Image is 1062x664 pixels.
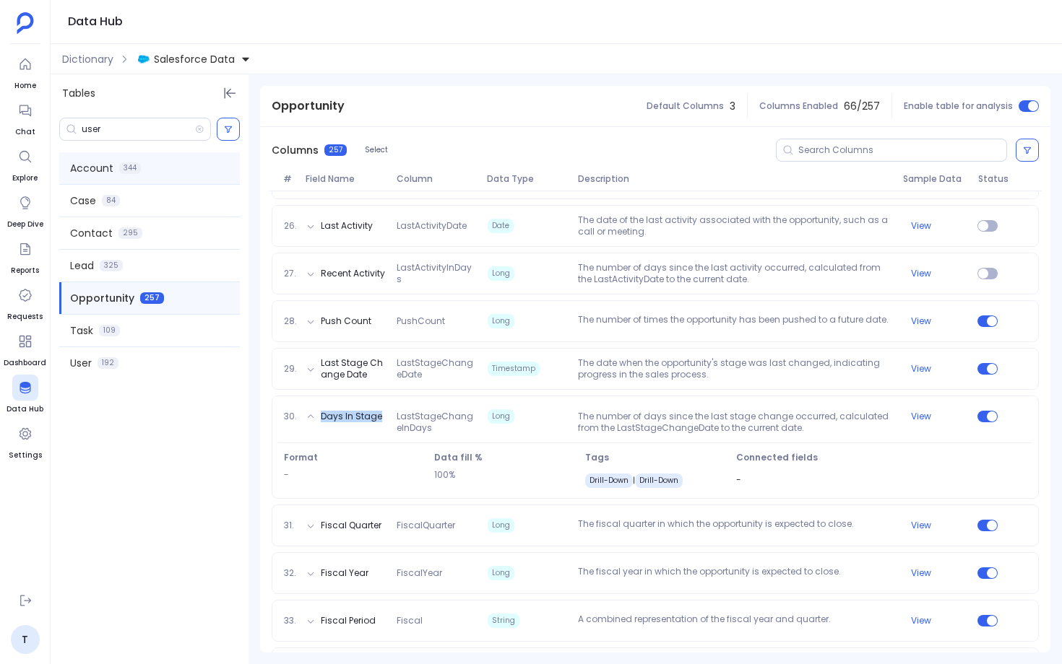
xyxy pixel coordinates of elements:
[272,143,319,157] span: Columns
[12,97,38,138] a: Chat
[70,193,96,208] span: Case
[844,99,880,113] span: 66 / 257
[321,411,382,422] button: Days In Stage
[572,314,897,328] p: The number of times the opportunity has been pushed to a future date.
[70,356,92,370] span: User
[99,325,120,336] span: 109
[82,123,195,135] input: Search Tables/Columns
[488,219,514,233] span: Date
[391,567,481,579] span: FiscalYear
[7,219,43,230] span: Deep Dive
[324,144,347,156] span: 257
[12,144,38,184] a: Explore
[7,375,43,415] a: Data Hub
[572,214,897,237] p: The date of the last activity associated with the opportunity, such as a call or meeting.
[897,173,973,185] span: Sample Data
[911,615,931,626] button: View
[4,328,46,369] a: Dashboard
[391,615,481,626] span: Fiscal
[70,323,93,338] span: Task
[736,473,741,486] span: -
[135,48,254,71] button: Salesforce Data
[9,450,42,461] span: Settings
[7,282,43,323] a: Requests
[98,357,118,369] span: 192
[277,173,300,185] span: #
[488,566,514,580] span: Long
[9,421,42,461] a: Settings
[911,520,931,531] button: View
[100,260,123,271] span: 325
[278,520,301,531] span: 31.
[62,52,113,66] span: Dictionary
[391,411,481,434] span: LastStageChangeInDays
[911,363,931,375] button: View
[272,97,345,115] span: Opportunity
[572,566,897,580] p: The fiscal year in which the opportunity is expected to close.
[391,357,481,380] span: LastStageChangeDate
[488,518,514,533] span: Long
[321,615,376,626] button: Fiscal Period
[17,12,34,34] img: petavue logo
[391,262,481,285] span: LastActivityInDays
[391,315,481,327] span: PushCount
[911,220,931,232] button: View
[572,357,897,380] p: The date when the opportunity's stage was last changed, indicating progress in the sales process.
[140,292,164,304] span: 257
[321,357,385,380] button: Last Stage Change Date
[572,411,897,434] p: The number of days since the last stage change occurred, calculated from the LastStageChangeDate ...
[730,99,735,113] span: 3
[12,51,38,92] a: Home
[488,314,514,328] span: Long
[7,403,43,415] span: Data Hub
[911,411,931,422] button: View
[904,100,1013,112] span: Enable table for analysis
[4,357,46,369] span: Dashboard
[102,195,120,206] span: 84
[7,311,43,323] span: Requests
[488,266,514,281] span: Long
[12,80,38,92] span: Home
[488,362,540,376] span: Timestamp
[11,625,40,654] a: T
[635,473,683,488] span: Drill-Down
[736,452,1027,463] span: Connected fields
[278,268,301,279] span: 27.
[572,613,897,628] p: A combined representation of the fiscal year and quarter.
[70,258,94,273] span: Lead
[321,268,385,279] button: Recent Activity
[12,172,38,184] span: Explore
[321,567,368,579] button: Fiscal Year
[278,411,301,434] span: 30.
[138,53,150,65] img: salesforce.svg
[300,173,391,185] span: Field Name
[647,100,724,112] span: Default Columns
[585,452,725,463] span: Tags
[278,363,301,375] span: 29.
[911,567,931,579] button: View
[481,173,572,185] span: Data Type
[118,227,142,239] span: 295
[488,409,514,424] span: Long
[585,473,633,488] span: Drill-Down
[321,315,371,327] button: Push Count
[434,469,574,481] p: 100%
[355,141,397,160] button: Select
[434,452,574,463] span: Data fill %
[278,615,301,626] span: 33.
[759,100,838,112] span: Columns Enabled
[68,12,123,32] h1: Data Hub
[321,520,381,531] button: Fiscal Quarter
[633,475,635,486] span: |
[911,315,931,327] button: View
[798,144,1006,156] input: Search Columns
[972,173,1003,185] span: Status
[391,520,481,531] span: FiscalQuarter
[278,220,301,232] span: 26.
[284,469,423,481] p: -
[51,74,249,112] div: Tables
[488,613,519,628] span: String
[119,162,141,174] span: 344
[154,52,235,66] span: Salesforce Data
[70,161,113,175] span: Account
